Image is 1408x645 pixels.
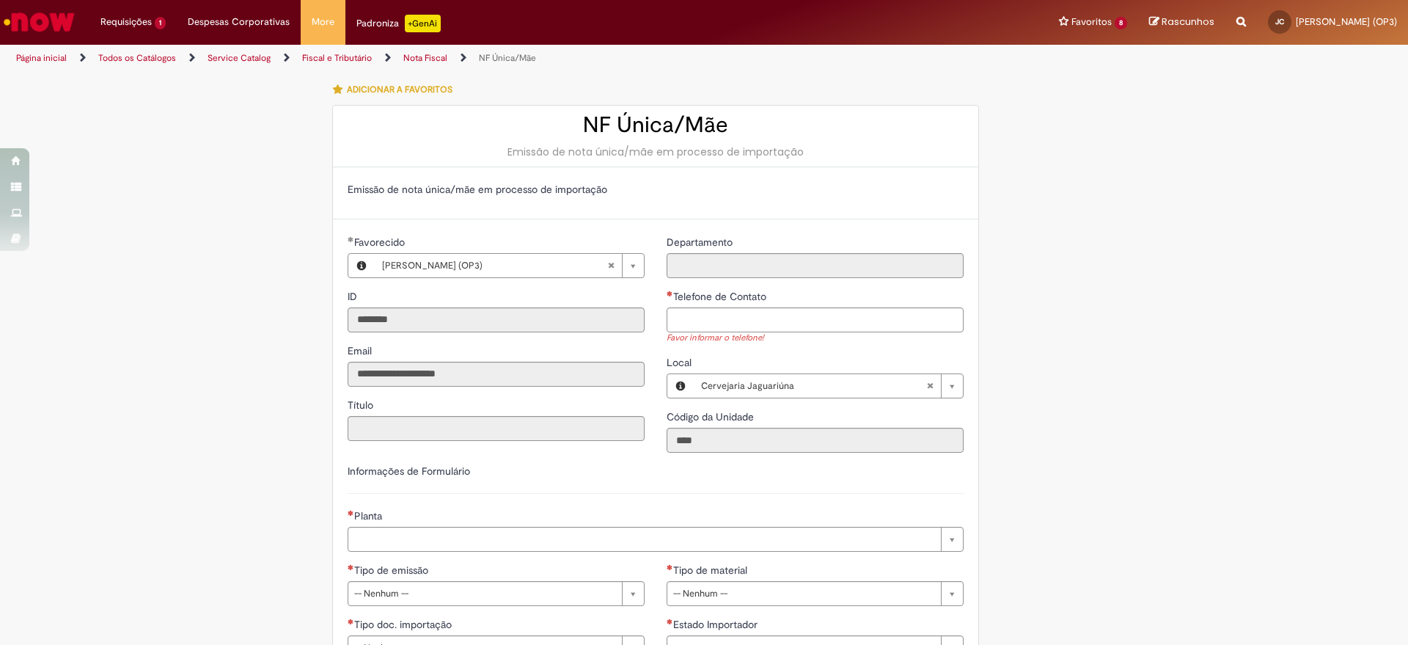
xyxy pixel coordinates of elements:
span: Necessários [667,291,673,296]
abbr: Limpar campo Local [919,374,941,398]
span: -- Nenhum -- [354,582,615,605]
span: Favoritos [1071,15,1112,29]
input: Telefone de Contato [667,307,964,332]
a: NF Única/Mãe [479,52,536,64]
button: Favorecido, Visualizar este registro Juliana Mara Benetti Ciampi (OP3) [348,254,375,277]
span: Necessários [348,510,354,516]
span: Adicionar a Favoritos [347,84,452,95]
label: Somente leitura - ID [348,289,360,304]
span: Tipo de emissão [354,564,431,577]
span: Necessários [348,619,354,624]
span: [PERSON_NAME] (OP3) [382,254,607,277]
p: Emissão de nota única/mãe em processo de importação [348,182,964,197]
a: Fiscal e Tributário [302,52,372,64]
span: Cervejaria Jaguariúna [701,374,926,398]
span: 8 [1115,17,1127,29]
label: Somente leitura - Departamento [667,235,736,249]
span: Necessários - Favorecido [354,236,408,249]
span: Tipo de material [673,564,750,577]
span: Obrigatório Preenchido [348,236,354,242]
span: Necessários [667,619,673,624]
p: +GenAi [405,15,441,32]
span: Necessários - Estado Importador [673,618,760,631]
span: Despesas Corporativas [188,15,290,29]
a: Limpar campo Planta [348,527,964,552]
input: ID [348,307,645,332]
span: Somente leitura - Título [348,398,376,412]
span: JC [1275,17,1284,26]
a: Página inicial [16,52,67,64]
ul: Trilhas de página [11,45,928,72]
label: Somente leitura - Email [348,343,375,358]
h2: NF Única/Mãe [348,113,964,137]
span: More [312,15,334,29]
span: Somente leitura - ID [348,290,360,303]
span: 1 [155,17,166,29]
a: Nota Fiscal [403,52,447,64]
span: Somente leitura - Email [348,344,375,357]
label: Somente leitura - Título [348,398,376,412]
span: Local [667,356,694,369]
span: Somente leitura - Código da Unidade [667,410,757,423]
abbr: Limpar campo Favorecido [600,254,622,277]
div: Favor informar o telefone! [667,332,964,345]
span: Necessários - Planta [354,509,385,522]
span: Necessários [348,564,354,570]
div: Padroniza [356,15,441,32]
div: Emissão de nota única/mãe em processo de importação [348,145,964,159]
input: Código da Unidade [667,428,964,453]
input: Email [348,362,645,387]
a: [PERSON_NAME] (OP3)Limpar campo Favorecido [375,254,644,277]
span: Rascunhos [1162,15,1214,29]
label: Somente leitura - Código da Unidade [667,409,757,424]
span: Requisições [100,15,152,29]
img: ServiceNow [1,7,77,37]
a: Rascunhos [1149,15,1214,29]
span: Telefone de Contato [673,290,769,303]
span: Tipo doc. importação [354,618,455,631]
input: Departamento [667,253,964,278]
input: Título [348,416,645,441]
button: Adicionar a Favoritos [332,74,461,105]
span: [PERSON_NAME] (OP3) [1296,15,1397,28]
button: Local, Visualizar este registro Cervejaria Jaguariúna [667,374,694,398]
a: Service Catalog [208,52,271,64]
a: Todos os Catálogos [98,52,176,64]
label: Informações de Formulário [348,464,470,478]
a: Cervejaria JaguariúnaLimpar campo Local [694,374,963,398]
span: Necessários [667,564,673,570]
span: -- Nenhum -- [673,582,934,605]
